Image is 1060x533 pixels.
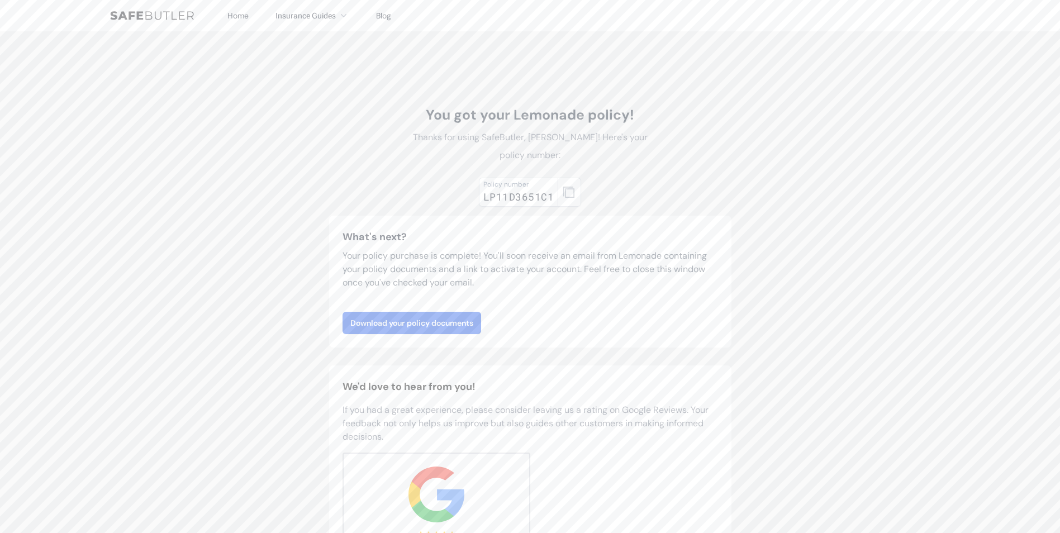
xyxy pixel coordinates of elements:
[110,11,194,20] img: SafeButler Text Logo
[483,189,554,204] div: LP11D3651C1
[343,249,718,289] p: Your policy purchase is complete! You'll soon receive an email from Lemonade containing your poli...
[343,379,718,394] h2: We'd love to hear from you!
[405,106,655,124] h1: You got your Lemonade policy!
[483,180,554,189] div: Policy number
[275,9,349,22] button: Insurance Guides
[376,11,391,21] a: Blog
[343,312,481,334] a: Download your policy documents
[408,467,464,522] img: google.svg
[343,403,718,444] p: If you had a great experience, please consider leaving us a rating on Google Reviews. Your feedba...
[227,11,249,21] a: Home
[343,229,718,245] h3: What's next?
[405,129,655,164] p: Thanks for using SafeButler, [PERSON_NAME]! Here's your policy number:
